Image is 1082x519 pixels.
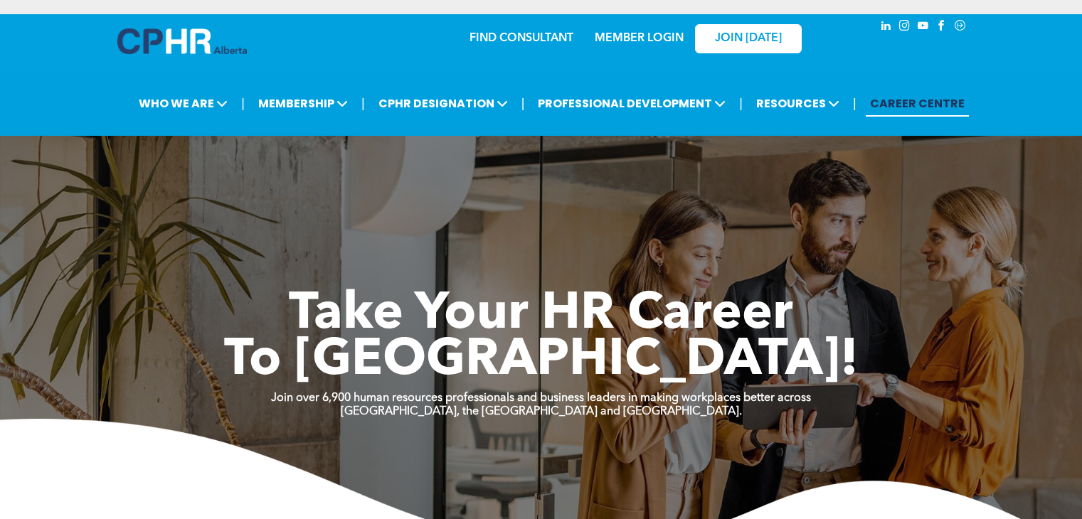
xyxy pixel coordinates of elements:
[117,28,247,54] img: A blue and white logo for cp alberta
[752,90,844,117] span: RESOURCES
[897,18,913,37] a: instagram
[534,90,730,117] span: PROFESSIONAL DEVELOPMENT
[224,336,859,387] span: To [GEOGRAPHIC_DATA]!
[853,89,856,118] li: |
[271,392,811,404] strong: Join over 6,900 human resources professionals and business leaders in making workplaces better ac...
[715,32,782,46] span: JOIN [DATE]
[695,24,802,53] a: JOIN [DATE]
[470,33,573,44] a: FIND CONSULTANT
[134,90,232,117] span: WHO WE ARE
[739,89,743,118] li: |
[934,18,950,37] a: facebook
[595,33,684,44] a: MEMBER LOGIN
[521,89,525,118] li: |
[916,18,931,37] a: youtube
[361,89,365,118] li: |
[341,406,742,417] strong: [GEOGRAPHIC_DATA], the [GEOGRAPHIC_DATA] and [GEOGRAPHIC_DATA].
[289,289,793,341] span: Take Your HR Career
[879,18,894,37] a: linkedin
[374,90,512,117] span: CPHR DESIGNATION
[241,89,245,118] li: |
[254,90,352,117] span: MEMBERSHIP
[953,18,968,37] a: Social network
[866,90,969,117] a: CAREER CENTRE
